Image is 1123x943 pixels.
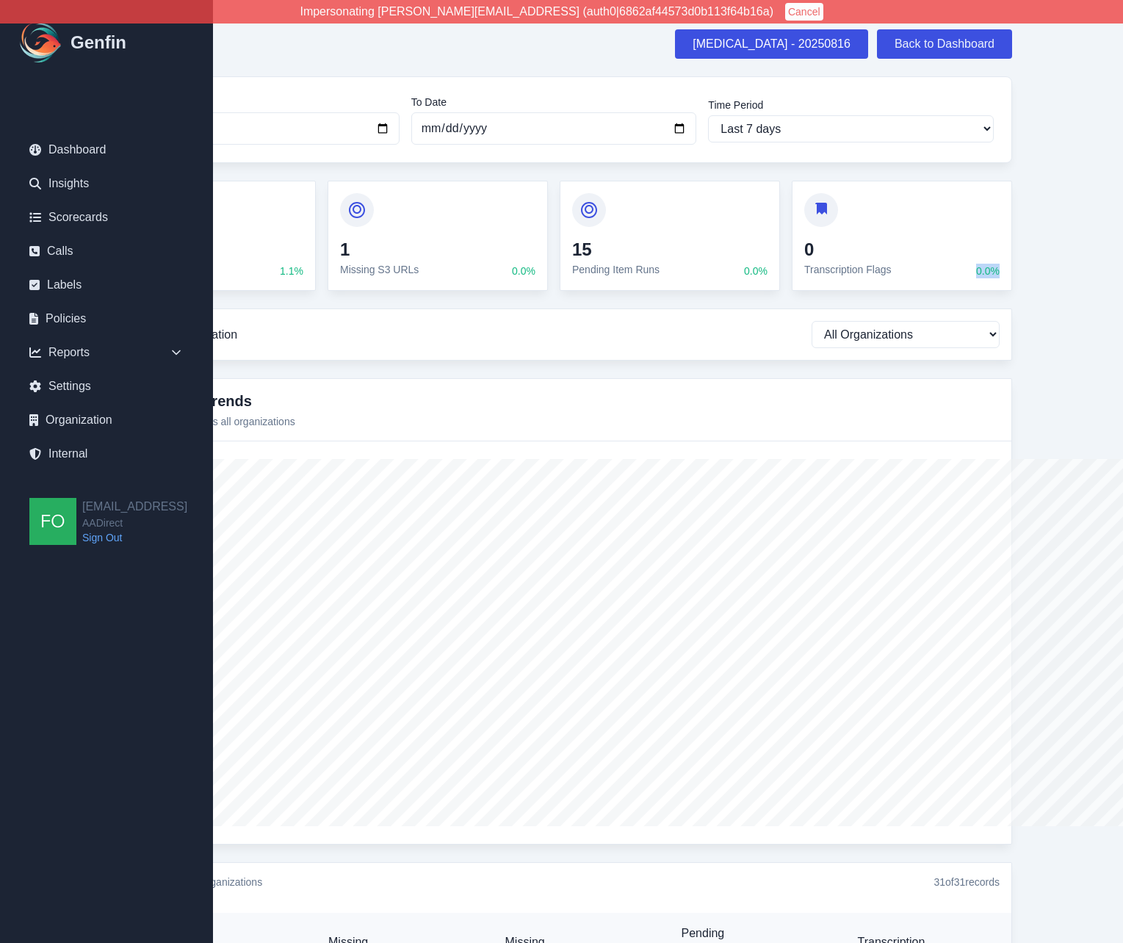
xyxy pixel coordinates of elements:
a: Scorecards [18,203,195,232]
a: Policies [18,304,195,333]
h4: 0 [804,239,892,261]
label: Time Period [708,98,994,112]
label: From Date [114,95,400,109]
span: Missing S3 URLs [340,264,419,275]
h4: 15 [572,239,660,261]
span: Pending Item Runs [572,264,660,275]
a: Organization [18,405,195,435]
div: 31 of 31 records [934,875,1000,889]
span: 0.0 % [744,264,768,278]
h1: Genfin [71,31,126,54]
a: [MEDICAL_DATA] - 20250816 [675,29,868,59]
span: 0.0 % [976,264,1000,278]
img: Logo [18,19,65,66]
span: Transcription Flags [804,264,892,275]
a: Back to Dashboard [877,29,1012,59]
a: Sign Out [82,530,187,545]
h2: [EMAIL_ADDRESS] [82,498,187,516]
h4: 1 [340,239,419,261]
div: Reports [18,338,195,367]
a: Labels [18,270,195,300]
a: Insights [18,169,195,198]
a: Dashboard [18,135,195,165]
a: Calls [18,236,195,266]
span: 0.0 % [512,264,535,278]
span: AADirect [82,516,187,530]
a: Internal [18,439,195,469]
button: Cancel [785,3,823,21]
span: 1.1 % [280,264,303,278]
label: To Date [411,95,697,109]
a: Settings [18,372,195,401]
img: founders@genfin.ai [29,498,76,545]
